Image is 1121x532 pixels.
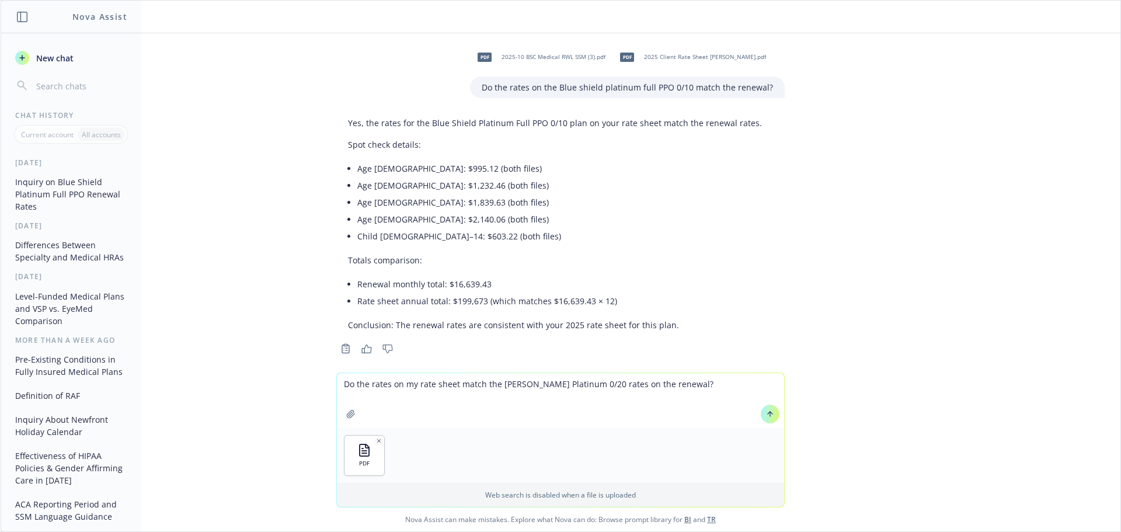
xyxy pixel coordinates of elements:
[1,221,141,231] div: [DATE]
[1,110,141,120] div: Chat History
[348,254,762,266] p: Totals comparison:
[357,160,762,177] li: Age [DEMOGRAPHIC_DATA]: $995.12 (both files)
[357,211,762,228] li: Age [DEMOGRAPHIC_DATA]: $2,140.06 (both files)
[344,436,384,475] button: PDF
[11,47,131,68] button: New chat
[357,177,762,194] li: Age [DEMOGRAPHIC_DATA]: $1,232.46 (both files)
[620,53,634,61] span: pdf
[348,117,762,129] p: Yes, the rates for the Blue Shield Platinum Full PPO 0/10 plan on your rate sheet match the renew...
[11,235,131,267] button: Differences Between Specialty and Medical HRAs
[357,194,762,211] li: Age [DEMOGRAPHIC_DATA]: $1,839.63 (both files)
[72,11,127,23] h1: Nova Assist
[11,287,131,331] button: Level-Funded Medical Plans and VSP vs. EyeMed Comparison
[11,350,131,381] button: Pre-Existing Conditions in Fully Insured Medical Plans
[1,335,141,345] div: More than a week ago
[707,514,716,524] a: TR
[470,43,608,72] div: pdf2025-10 BSC Medical RWL SSM (3).pdf
[34,52,74,64] span: New chat
[344,490,777,500] p: Web search is disabled when a file is uploaded
[348,319,762,331] p: Conclusion: The renewal rates are consistent with your 2025 rate sheet for this plan.
[11,172,131,216] button: Inquiry on Blue Shield Platinum Full PPO Renewal Rates
[21,130,74,140] p: Current account
[357,293,762,310] li: Rate sheet annual total: $199,673 (which matches $16,639.43 × 12)
[378,340,397,357] button: Thumbs down
[1,158,141,168] div: [DATE]
[340,343,351,354] svg: Copy to clipboard
[644,53,766,61] span: 2025 Client Rate Sheet [PERSON_NAME].pdf
[357,228,762,245] li: Child [DEMOGRAPHIC_DATA]–14: $603.22 (both files)
[5,507,1116,531] span: Nova Assist can make mistakes. Explore what Nova can do: Browse prompt library for and
[502,53,605,61] span: 2025-10 BSC Medical RWL SSM (3).pdf
[612,43,768,72] div: pdf2025 Client Rate Sheet [PERSON_NAME].pdf
[348,138,762,151] p: Spot check details:
[359,460,370,467] span: PDF
[482,81,773,93] p: Do the rates on the Blue shield platinum full PPO 0/10 match the renewal?
[357,276,762,293] li: Renewal monthly total: $16,639.43
[11,495,131,526] button: ACA Reporting Period and SSM Language Guidance
[11,446,131,490] button: Effectiveness of HIPAA Policies & Gender Affirming Care in [DATE]
[478,53,492,61] span: pdf
[11,386,131,405] button: Definition of RAF
[82,130,121,140] p: All accounts
[34,78,127,94] input: Search chats
[337,373,784,428] textarea: Do the rates on my rate sheet match the [PERSON_NAME] Platinum 0/20 rates on the renewal?
[11,410,131,441] button: Inquiry About Newfront Holiday Calendar
[684,514,691,524] a: BI
[1,272,141,281] div: [DATE]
